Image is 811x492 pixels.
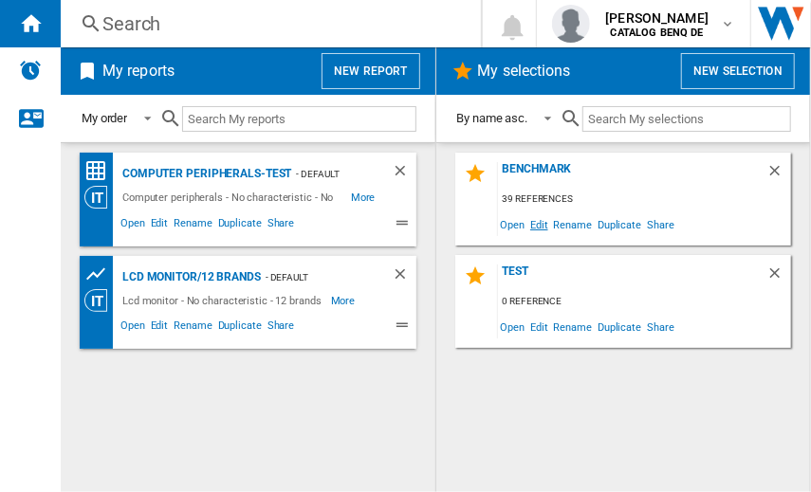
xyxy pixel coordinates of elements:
span: More [351,186,378,210]
div: Delete [766,162,791,188]
div: Lcd monitor/12 brands [118,265,261,289]
span: Rename [171,214,214,237]
span: Rename [551,314,595,339]
h2: My selections [474,53,575,89]
span: Edit [527,211,551,237]
div: Computer peripherals - No characteristic - No brand [118,186,351,210]
span: More [331,289,359,312]
button: New selection [681,53,795,89]
div: Category View [84,186,118,210]
div: Delete [392,162,416,186]
span: Open [118,214,148,237]
span: Share [644,211,677,237]
span: Open [498,314,528,339]
span: Rename [171,317,214,339]
h2: My reports [99,53,178,89]
div: Delete [392,265,416,289]
span: Duplicate [215,317,265,339]
input: Search My selections [582,106,791,132]
b: CATALOG BENQ DE [611,27,704,39]
span: Duplicate [595,314,644,339]
img: alerts-logo.svg [19,59,42,82]
div: Lcd monitor - No characteristic - 12 brands [118,289,331,312]
span: Duplicate [215,214,265,237]
input: Search My reports [182,106,415,132]
span: Edit [148,317,172,339]
div: - Default profile (14) [292,162,354,186]
div: test [498,264,767,290]
div: Benchmark [498,162,767,188]
span: Edit [527,314,551,339]
div: Product prices grid [84,263,118,286]
div: Delete [766,264,791,290]
div: Computer peripherals-test [118,162,292,186]
div: Price Matrix [84,159,118,183]
div: 0 reference [498,290,792,314]
span: Edit [148,214,172,237]
button: New report [322,53,419,89]
img: profile.jpg [552,5,590,43]
div: By name asc. [457,111,528,125]
span: Share [644,314,677,339]
span: Share [265,214,298,237]
div: - Default profile (14) [261,265,354,289]
div: Search [102,10,432,37]
span: Duplicate [595,211,644,237]
span: Share [265,317,298,339]
div: Category View [84,289,118,312]
div: 39 references [498,188,792,211]
span: [PERSON_NAME] [605,9,709,27]
span: Open [118,317,148,339]
div: My order [82,111,127,125]
span: Open [498,211,528,237]
span: Rename [551,211,595,237]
